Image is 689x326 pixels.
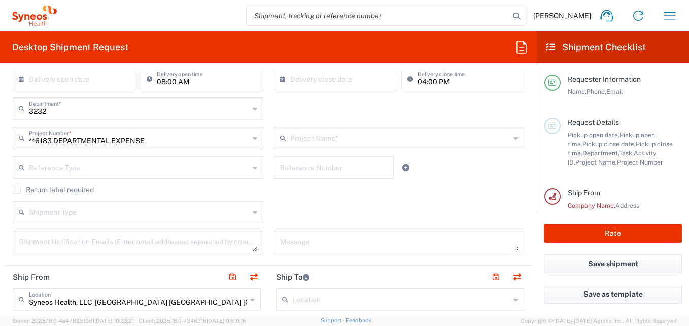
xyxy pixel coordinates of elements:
span: Ship From [568,189,600,197]
a: Support [321,317,346,323]
span: [PERSON_NAME] [533,11,591,20]
span: State/Province, [584,211,630,218]
span: Email [606,88,623,95]
a: Feedback [346,317,371,323]
span: Pickup open date, [568,131,619,139]
span: Task, [619,149,634,157]
span: Country, [630,211,654,218]
button: Rate [544,224,682,243]
h2: Desktop Shipment Request [12,41,128,53]
span: Project Name, [575,158,617,166]
span: Pickup close date, [582,140,636,148]
span: [DATE] 08:10:16 [206,318,246,324]
label: Return label required [13,186,94,194]
input: Shipment, tracking or reference number [247,6,509,25]
h2: Ship From [13,272,50,282]
span: Client: 2025.18.0-7346316 [139,318,246,324]
h2: Shipment Checklist [546,41,646,53]
span: Copyright © [DATE]-[DATE] Agistix Inc., All Rights Reserved [521,316,677,325]
span: Project Number [617,158,663,166]
a: Add Reference [399,160,413,175]
span: Requester Information [568,75,641,83]
span: Server: 2025.18.0-4e47823f9d1 [12,318,134,324]
button: Save as template [544,285,682,304]
span: Phone, [587,88,606,95]
h2: Ship To [276,272,309,282]
span: Company Name, [568,202,615,209]
span: Request Details [568,118,619,126]
span: Department, [582,149,619,157]
span: City, [572,211,584,218]
span: [DATE] 10:23:21 [94,318,134,324]
button: Save shipment [544,254,682,273]
span: Name, [568,88,587,95]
